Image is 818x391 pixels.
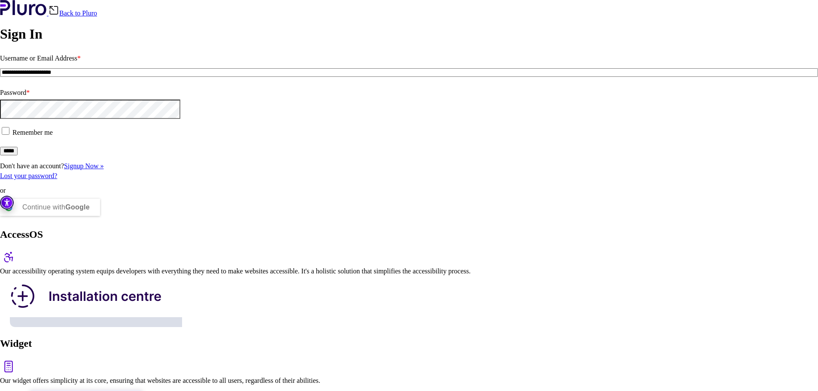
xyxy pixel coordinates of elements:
[49,5,59,15] img: Back icon
[22,199,90,216] div: Continue with
[64,162,103,170] a: Signup Now »
[49,9,97,17] a: Back to Pluro
[2,127,9,135] input: Remember me
[65,203,90,211] b: Google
